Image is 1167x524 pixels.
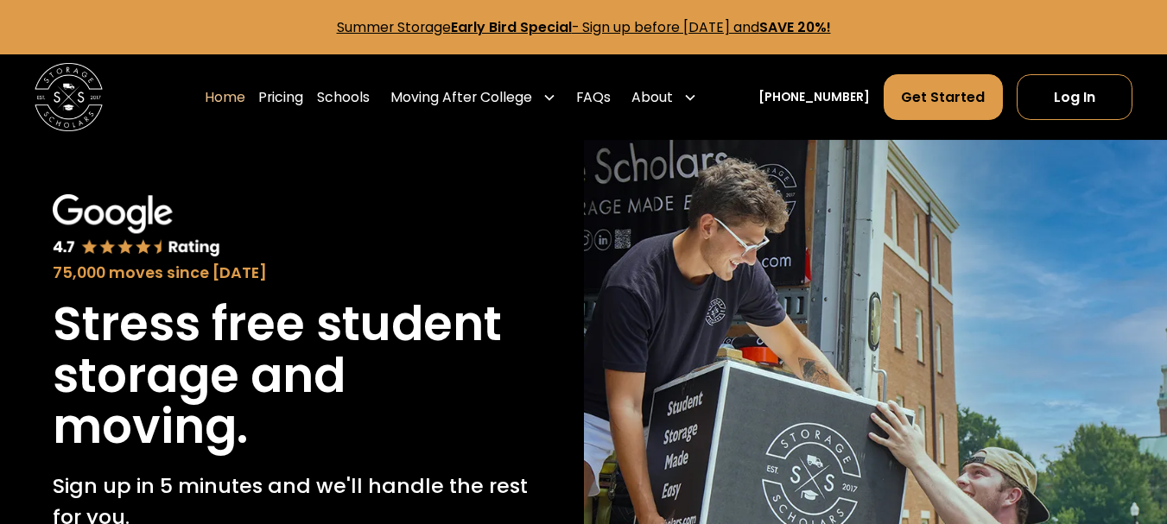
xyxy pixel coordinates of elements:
div: Moving After College [390,87,532,108]
a: Get Started [884,74,1004,120]
div: About [631,87,673,108]
h1: Stress free student storage and moving. [53,299,531,453]
a: Pricing [258,73,303,121]
img: Storage Scholars main logo [35,63,103,131]
a: Home [205,73,245,121]
strong: SAVE 20%! [759,17,831,37]
div: Moving After College [384,73,562,121]
a: FAQs [576,73,611,121]
a: Schools [317,73,370,121]
div: 75,000 moves since [DATE] [53,262,531,285]
a: Summer StorageEarly Bird Special- Sign up before [DATE] andSAVE 20%! [337,17,831,37]
a: [PHONE_NUMBER] [758,88,870,106]
img: Google 4.7 star rating [53,194,220,258]
div: About [625,73,703,121]
a: Log In [1017,74,1132,120]
strong: Early Bird Special [451,17,572,37]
